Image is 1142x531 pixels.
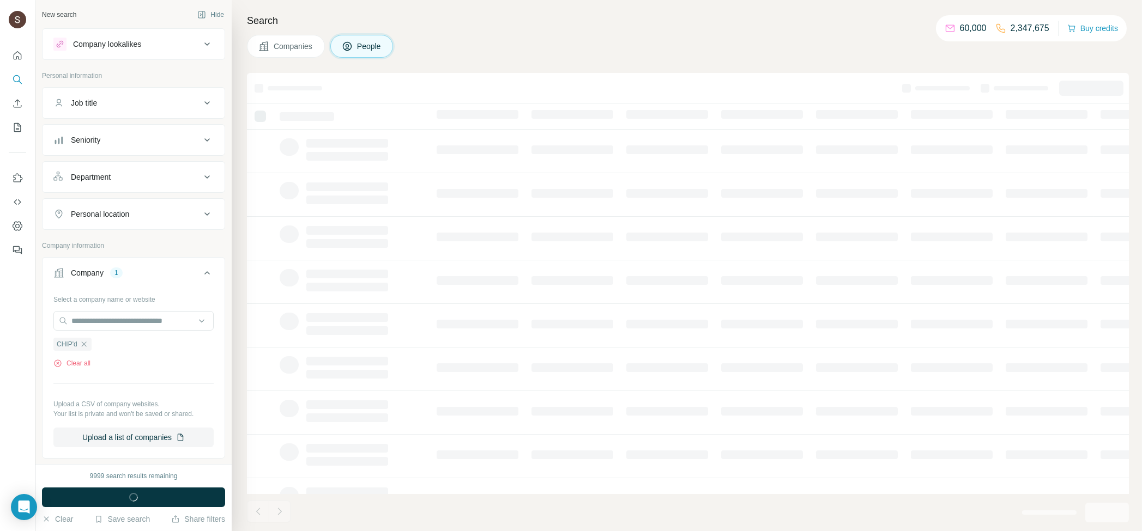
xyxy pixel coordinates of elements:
[9,11,26,28] img: Avatar
[53,428,214,447] button: Upload a list of companies
[274,41,313,52] span: Companies
[1011,22,1049,35] p: 2,347,675
[43,201,225,227] button: Personal location
[9,94,26,113] button: Enrich CSV
[9,118,26,137] button: My lists
[43,127,225,153] button: Seniority
[171,514,225,524] button: Share filters
[43,90,225,116] button: Job title
[11,494,37,520] div: Open Intercom Messenger
[110,268,123,278] div: 1
[9,240,26,260] button: Feedback
[90,471,178,481] div: 9999 search results remaining
[9,216,26,236] button: Dashboard
[9,46,26,65] button: Quick start
[43,164,225,190] button: Department
[42,514,73,524] button: Clear
[73,39,141,50] div: Company lookalikes
[960,22,987,35] p: 60,000
[53,358,90,368] button: Clear all
[42,241,225,251] p: Company information
[53,399,214,409] p: Upload a CSV of company websites.
[71,267,104,278] div: Company
[57,339,77,349] span: CHIP'd
[43,31,225,57] button: Company lookalikes
[9,192,26,212] button: Use Surfe API
[9,168,26,188] button: Use Surfe on LinkedIn
[190,7,232,23] button: Hide
[42,10,76,20] div: New search
[71,97,97,108] div: Job title
[71,135,100,145] div: Seniority
[42,71,225,81] p: Personal information
[53,290,214,304] div: Select a company name or website
[357,41,382,52] span: People
[71,172,111,182] div: Department
[71,209,129,219] div: Personal location
[94,514,150,524] button: Save search
[1067,21,1118,36] button: Buy credits
[53,409,214,419] p: Your list is private and won't be saved or shared.
[43,260,225,290] button: Company1
[247,13,1129,28] h4: Search
[9,70,26,89] button: Search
